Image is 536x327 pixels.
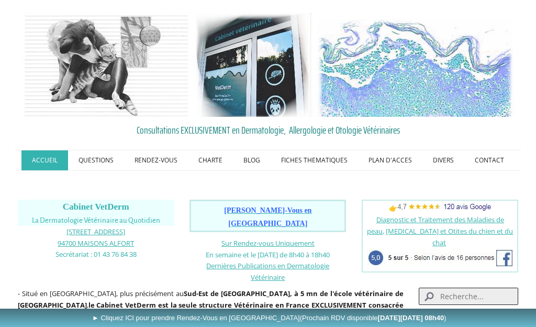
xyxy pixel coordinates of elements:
[58,238,134,248] a: 94700 MAISONS ALFORT
[233,150,271,170] a: BLOG
[92,314,446,322] span: ► Cliquez ICI pour prendre Rendez-Vous en [GEOGRAPHIC_DATA]
[464,150,515,170] a: CONTACT
[300,314,446,322] span: (Prochain RDV disponible )
[124,150,188,170] a: RENDEZ-VOUS
[271,150,358,170] a: FICHES THEMATIQUES
[419,288,518,305] input: Search
[221,238,315,248] a: Sur Rendez-vous Uniquement
[21,150,68,170] a: ACCUEIL
[55,249,137,259] span: Secrétariat : 01 43 76 84 38
[358,150,422,170] a: PLAN D'ACCES
[206,260,329,282] a: Dernières Publications en Dermatologie Vétérinaire
[188,150,233,170] a: CHARTE
[66,226,125,236] a: [STREET_ADDRESS]
[206,250,330,259] span: En semaine et le [DATE] de 8h40 à 18h40
[224,206,311,227] span: [PERSON_NAME]-Vous en [GEOGRAPHIC_DATA]
[206,261,329,282] span: Dernières Publications en Dermatologie Vétérinaire
[68,150,124,170] a: QUESTIONS
[224,207,311,227] a: [PERSON_NAME]-Vous en [GEOGRAPHIC_DATA]
[422,150,464,170] a: DIVERS
[378,314,444,322] b: [DATE][DATE] 08h40
[389,203,491,213] span: 👉
[63,202,129,212] span: Cabinet VetDerm
[18,289,404,310] strong: Sud-Est de [GEOGRAPHIC_DATA], à 5 mn de l'école vétérinaire de [GEOGRAPHIC_DATA]
[386,226,513,247] a: [MEDICAL_DATA] et Otites du chien et du chat
[367,215,504,236] a: Diagnostic et Traitement des Maladies de peau,
[66,227,125,236] span: [STREET_ADDRESS]
[18,122,519,138] a: Consultations EXCLUSIVEMENT en Dermatologie, Allergologie et Otologie Vétérinaires
[88,300,95,310] strong: le
[32,216,160,224] span: La Dermatologie Vétérinaire au Quotidien
[96,300,284,310] b: Cabinet VetDerm est la seule structure Vétérinaire en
